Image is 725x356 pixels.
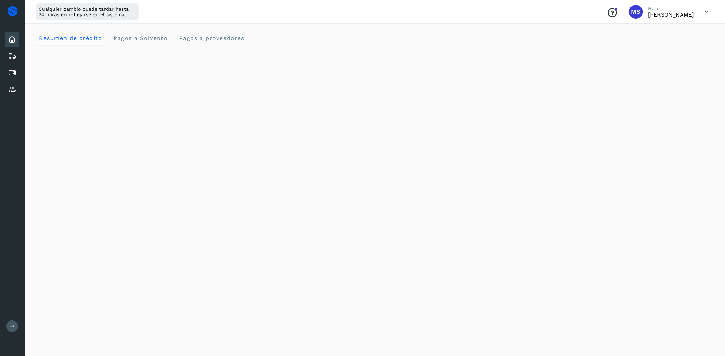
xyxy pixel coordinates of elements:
[5,32,19,47] div: Inicio
[648,6,694,11] p: Hola,
[5,82,19,97] div: Proveedores
[179,35,245,41] span: Pagos a proveedores
[5,49,19,64] div: Embarques
[5,65,19,80] div: Cuentas por pagar
[113,35,168,41] span: Pagos a Solvento
[36,3,139,20] div: Cualquier cambio puede tardar hasta 24 horas en reflejarse en el sistema.
[648,11,694,18] p: Mariana Salazar
[39,35,102,41] span: Resumen de crédito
